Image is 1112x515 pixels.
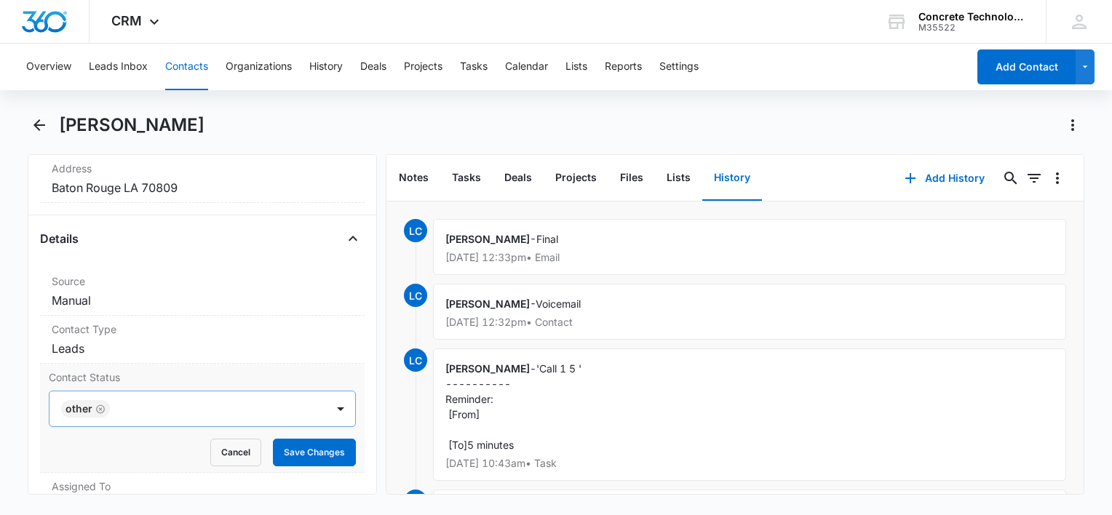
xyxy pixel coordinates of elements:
[608,156,655,201] button: Files
[565,44,587,90] button: Lists
[1061,113,1084,137] button: Actions
[918,23,1025,33] div: account id
[433,219,1066,275] div: -
[52,274,353,289] label: Source
[92,404,106,414] div: Remove Other
[210,439,261,466] button: Cancel
[890,161,999,196] button: Add History
[226,44,292,90] button: Organizations
[111,13,142,28] span: CRM
[404,44,442,90] button: Projects
[544,156,608,201] button: Projects
[89,44,148,90] button: Leads Inbox
[52,161,353,176] label: Address
[433,348,1066,481] div: -
[52,322,353,337] label: Contact Type
[40,230,79,247] h4: Details
[433,284,1066,340] div: -
[52,340,353,357] dd: Leads
[445,298,530,310] span: [PERSON_NAME]
[460,44,488,90] button: Tasks
[52,292,353,309] dd: Manual
[493,156,544,201] button: Deals
[65,404,92,414] div: Other
[404,490,427,513] span: LC
[445,458,1054,468] p: [DATE] 10:43am • Task
[40,316,365,364] div: Contact TypeLeads
[341,227,365,250] button: Close
[445,317,1054,327] p: [DATE] 12:32pm • Contact
[40,155,365,203] div: AddressBaton Rouge LA 70809
[445,233,530,245] span: [PERSON_NAME]
[1046,167,1069,190] button: Overflow Menu
[165,44,208,90] button: Contacts
[536,298,581,310] span: Voicemail
[28,113,50,137] button: Back
[404,219,427,242] span: LC
[40,268,365,316] div: SourceManual
[445,362,530,375] span: [PERSON_NAME]
[404,348,427,372] span: LC
[536,233,558,245] span: Final
[309,44,343,90] button: History
[605,44,642,90] button: Reports
[49,370,356,385] label: Contact Status
[1022,167,1046,190] button: Filters
[440,156,493,201] button: Tasks
[655,156,702,201] button: Lists
[273,439,356,466] button: Save Changes
[445,252,1054,263] p: [DATE] 12:33pm • Email
[977,49,1076,84] button: Add Contact
[404,284,427,307] span: LC
[387,156,440,201] button: Notes
[52,479,353,494] label: Assigned To
[59,114,204,136] h1: [PERSON_NAME]
[360,44,386,90] button: Deals
[659,44,699,90] button: Settings
[702,156,762,201] button: History
[918,11,1025,23] div: account name
[999,167,1022,190] button: Search...
[505,44,548,90] button: Calendar
[26,44,71,90] button: Overview
[52,179,353,196] dd: Baton Rouge LA 70809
